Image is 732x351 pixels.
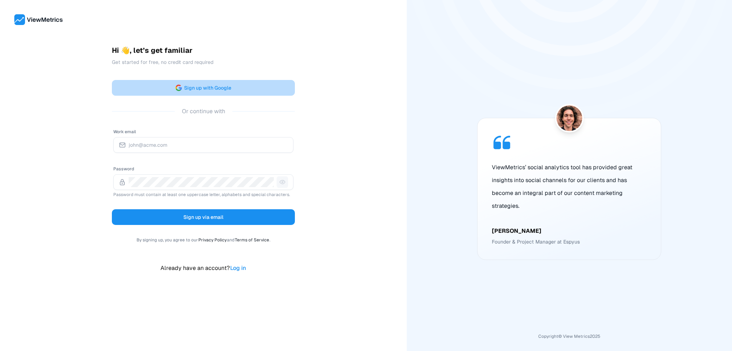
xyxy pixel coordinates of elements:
h1: Hi 👋, let’s get familiar [112,45,295,56]
div: Already have an account? [112,264,295,273]
p: Password must contain at least one uppercase letter, alphabets and special characters. [113,191,293,198]
a: Privacy Policy [198,236,227,244]
h5: [PERSON_NAME] [492,227,647,235]
a: Terms of Service [234,236,269,244]
span: Or continue with [175,107,232,116]
button: Sign up via email [112,209,295,225]
p: ViewMetrics’ social analytics tool has provided great insights into social channels for our clien... [492,161,647,212]
span: Sign up via email [183,213,223,221]
input: john@acme.com [129,140,288,150]
label: Work email [113,129,136,135]
p: Founder & Project Manager at Espyus [492,238,647,245]
p: Copyright © View Metrics 2025 [407,333,732,340]
label: Password [113,166,134,172]
p: Get started for free, no credit card required [112,59,295,66]
button: Sign up with Google [112,80,295,96]
img: ViewMetrics's logo [14,14,63,25]
a: Log in [230,264,246,273]
img: Quote icon [492,132,512,152]
img: Mark Pumper [557,105,582,131]
p: By signing up, you agree to our and . [112,236,295,244]
span: Sign up with Google [184,84,231,92]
